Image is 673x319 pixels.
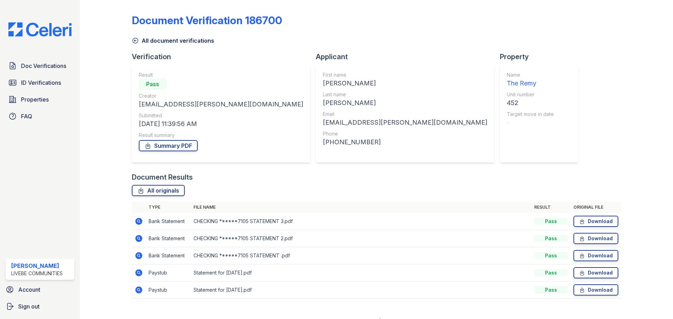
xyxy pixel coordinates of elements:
[21,112,32,120] span: FAQ
[21,78,61,87] span: ID Verifications
[323,111,487,118] div: Email
[139,140,198,151] a: Summary PDF
[323,71,487,78] div: First name
[507,118,554,127] div: -
[191,202,531,213] th: File name
[11,262,63,270] div: [PERSON_NAME]
[18,285,40,294] span: Account
[507,91,554,98] div: Unit number
[534,218,568,225] div: Pass
[21,95,49,104] span: Properties
[573,267,618,278] a: Download
[146,264,191,282] td: Paystub
[573,216,618,227] a: Download
[3,22,77,36] img: CE_Logo_Blue-a8612792a0a2168367f1c8372b55b34899dd931a85d93a1a3d3e32e68fde9ad4.png
[146,247,191,264] td: Bank Statement
[507,78,554,88] div: The Remy
[3,283,77,297] a: Account
[21,62,66,70] span: Doc Verifications
[316,52,500,62] div: Applicant
[191,230,531,247] td: CHECKING ******7105 STATEMENT 2.pdf
[534,286,568,293] div: Pass
[132,36,214,45] a: All document verifications
[139,132,303,139] div: Result summary
[146,230,191,247] td: Bank Statement
[534,252,568,259] div: Pass
[18,302,40,311] span: Sign out
[11,270,63,277] div: LiveBe Communities
[146,202,191,213] th: Type
[507,71,554,78] div: Name
[534,235,568,242] div: Pass
[573,250,618,261] a: Download
[139,71,303,78] div: Result
[507,98,554,108] div: 452
[6,109,74,123] a: FAQ
[139,99,303,109] div: [EMAIL_ADDRESS][PERSON_NAME][DOMAIN_NAME]
[6,59,74,73] a: Doc Verifications
[191,264,531,282] td: Statement for [DATE].pdf
[323,91,487,98] div: Last name
[507,111,554,118] div: Target move in date
[146,282,191,299] td: Paystub
[323,98,487,108] div: [PERSON_NAME]
[132,185,185,196] a: All originals
[191,282,531,299] td: Statement for [DATE].pdf
[323,118,487,127] div: [EMAIL_ADDRESS][PERSON_NAME][DOMAIN_NAME]
[573,233,618,244] a: Download
[3,299,77,313] a: Sign out
[6,92,74,106] a: Properties
[191,213,531,230] td: CHECKING ******7105 STATEMENT 3.pdf
[571,202,621,213] th: Original file
[534,269,568,276] div: Pass
[139,92,303,99] div: Creator
[507,71,554,88] a: Name The Remy
[323,130,487,137] div: Phone
[139,78,167,90] div: Pass
[500,52,584,62] div: Property
[6,76,74,90] a: ID Verifications
[191,247,531,264] td: CHECKING ******7105 STATEMENT .pdf
[323,137,487,147] div: [PHONE_NUMBER]
[132,172,193,182] div: Document Results
[146,213,191,230] td: Bank Statement
[139,112,303,119] div: Submitted
[132,14,282,27] div: Document Verification 186700
[531,202,571,213] th: Result
[132,52,316,62] div: Verification
[323,78,487,88] div: [PERSON_NAME]
[139,119,303,129] div: [DATE] 11:39:56 AM
[573,284,618,296] a: Download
